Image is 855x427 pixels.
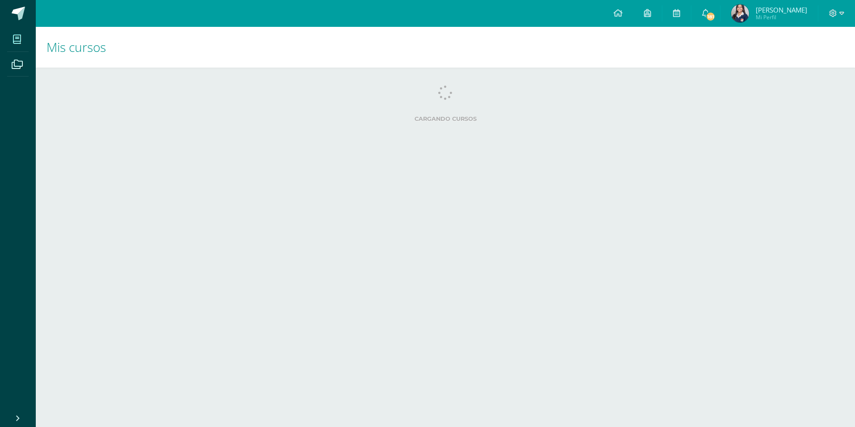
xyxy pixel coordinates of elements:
[47,38,106,56] span: Mis cursos
[756,13,807,21] span: Mi Perfil
[54,115,837,122] label: Cargando cursos
[706,12,715,21] span: 181
[731,4,749,22] img: ea36e79074f44aef91a37030a870ce9e.png
[756,5,807,14] span: [PERSON_NAME]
